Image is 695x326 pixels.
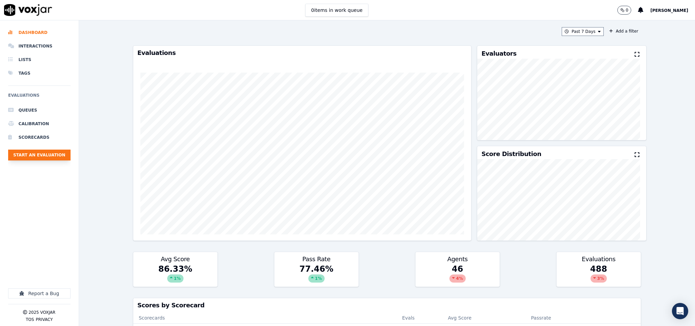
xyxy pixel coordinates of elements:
button: 0 [617,6,638,15]
img: voxjar logo [4,4,52,16]
th: Passrate [510,312,572,323]
button: Privacy [36,317,53,322]
div: 3 % [591,274,607,283]
button: 0items in work queue [305,4,368,17]
th: Avg Score [442,312,510,323]
p: 2025 Voxjar [28,310,55,315]
div: 77.46 % [274,264,359,287]
div: 4 % [449,274,466,283]
h3: Avg Score [137,256,213,262]
h3: Evaluations [561,256,637,262]
h3: Evaluators [481,51,516,57]
div: 46 [416,264,500,287]
button: [PERSON_NAME] [650,6,695,14]
a: Scorecards [8,131,71,144]
div: 1 % [308,274,325,283]
a: Interactions [8,39,71,53]
h6: Evaluations [8,91,71,103]
button: Start an Evaluation [8,150,71,160]
button: Add a filter [606,27,641,35]
button: Report a Bug [8,288,71,299]
h3: Agents [420,256,496,262]
a: Dashboard [8,26,71,39]
a: Tags [8,66,71,80]
div: 488 [557,264,641,287]
p: 0 [626,7,629,13]
div: Open Intercom Messenger [672,303,688,319]
a: Calibration [8,117,71,131]
button: TOS [26,317,34,322]
button: Past 7 Days [562,27,604,36]
button: 0 [617,6,632,15]
h3: Pass Rate [278,256,354,262]
span: [PERSON_NAME] [650,8,688,13]
th: Evals [397,312,442,323]
div: 1 % [167,274,184,283]
h3: Evaluations [137,50,467,56]
div: 86.33 % [133,264,217,287]
h3: Score Distribution [481,151,541,157]
a: Queues [8,103,71,117]
a: Lists [8,53,71,66]
th: Scorecards [133,312,397,323]
h3: Scores by Scorecard [137,302,637,308]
